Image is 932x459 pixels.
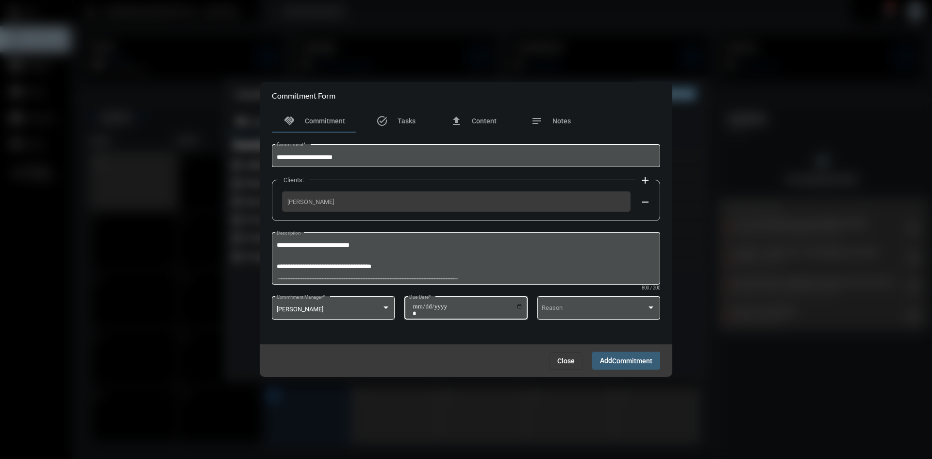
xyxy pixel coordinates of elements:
span: Add [600,357,652,364]
mat-icon: file_upload [450,115,462,127]
span: Commitment [612,357,652,365]
button: Close [549,352,582,370]
mat-icon: add [639,174,651,186]
mat-icon: task_alt [376,115,388,127]
mat-hint: 800 / 200 [642,286,660,291]
mat-icon: notes [531,115,543,127]
h2: Commitment Form [272,91,335,100]
button: AddCommitment [592,352,660,370]
span: [PERSON_NAME] [287,198,625,205]
span: Notes [552,117,571,125]
span: Content [472,117,497,125]
label: Clients: [279,176,309,184]
span: Tasks [398,117,416,125]
span: Commitment [305,117,345,125]
mat-icon: handshake [283,115,295,127]
span: [PERSON_NAME] [277,306,323,313]
mat-icon: remove [639,196,651,208]
span: Close [557,357,575,365]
